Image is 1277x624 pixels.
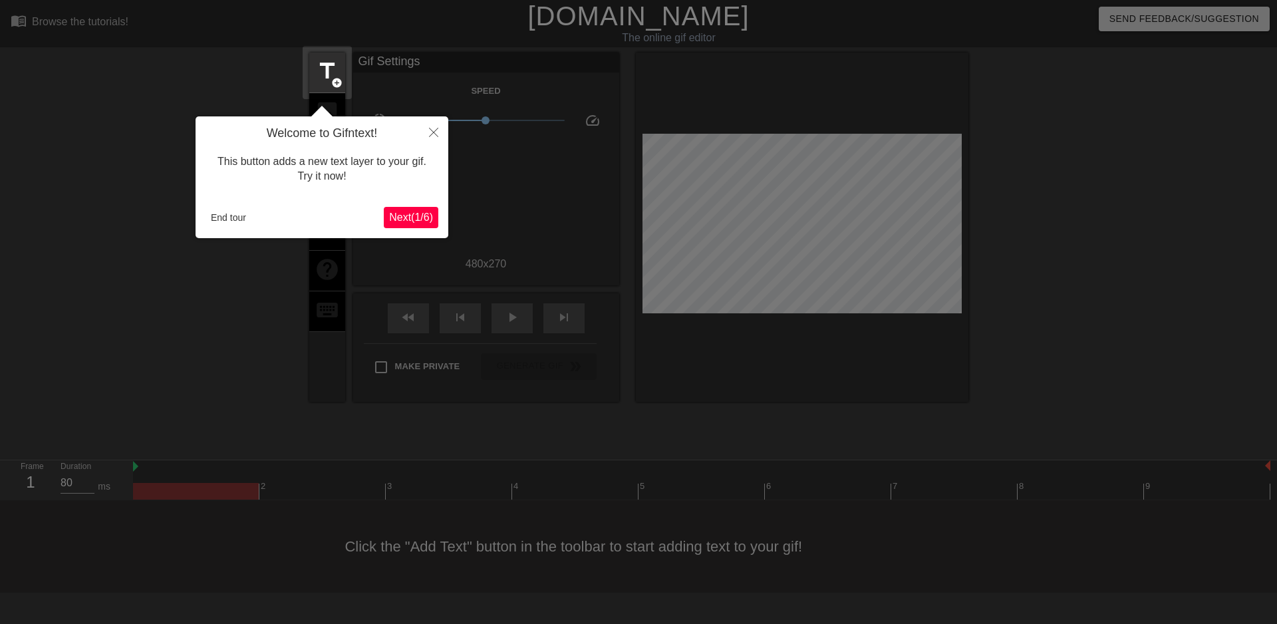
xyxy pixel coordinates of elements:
button: End tour [206,208,251,228]
button: Next [384,207,438,228]
div: This button adds a new text layer to your gif. Try it now! [206,141,438,198]
span: Next ( 1 / 6 ) [389,212,433,223]
h4: Welcome to Gifntext! [206,126,438,141]
button: Close [419,116,448,147]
